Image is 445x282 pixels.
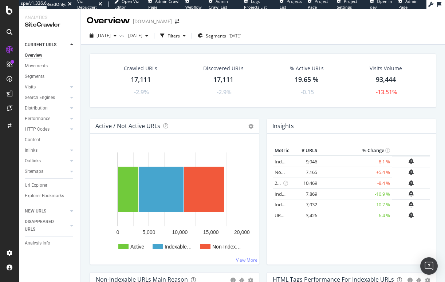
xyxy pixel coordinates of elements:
[131,75,151,84] div: 17,111
[168,33,180,39] div: Filters
[275,180,294,186] a: 2xx URLs
[25,182,47,189] div: Url Explorer
[234,229,250,235] text: 20,000
[25,218,62,233] div: DISAPPEARED URLS
[125,32,142,39] span: 2025 Aug. 3rd
[25,218,68,233] a: DISAPPEARED URLS
[275,169,319,175] a: Non-Indexable URLs
[25,168,43,175] div: Sitemaps
[134,88,149,96] div: -2.9%
[290,188,319,199] td: 7,869
[319,145,392,156] th: % Change
[25,207,46,215] div: NEW URLS
[25,126,68,133] a: HTTP Codes
[213,75,233,84] div: 17,111
[25,115,50,123] div: Performance
[319,167,392,178] td: +5.4 %
[25,41,68,49] a: CURRENT URLS
[203,229,219,235] text: 15,000
[25,192,75,200] a: Explorer Bookmarks
[25,104,68,112] a: Distribution
[97,32,111,39] span: 2025 Aug. 17th
[319,178,392,189] td: -8.4 %
[125,30,151,41] button: [DATE]
[172,229,188,235] text: 10,000
[25,83,36,91] div: Visits
[203,65,244,72] div: Discovered URLs
[25,83,68,91] a: Visits
[124,65,157,72] div: Crawled URLs
[25,52,42,59] div: Overview
[370,65,402,72] div: Visits Volume
[236,257,257,263] a: View More
[25,41,56,49] div: CURRENT URLS
[25,157,41,165] div: Outlinks
[195,30,244,41] button: Segments[DATE]
[175,19,179,24] div: arrow-right-arrow-left
[206,33,226,39] span: Segments
[25,126,50,133] div: HTTP Codes
[87,15,130,27] div: Overview
[142,229,155,235] text: 5,000
[25,147,68,154] a: Inlinks
[217,88,232,96] div: -2.9%
[25,239,75,247] a: Analysis Info
[290,178,319,189] td: 10,469
[409,202,414,207] div: bell-plus
[273,145,290,156] th: Metric
[25,239,50,247] div: Analysis Info
[290,65,324,72] div: % Active URLs
[25,73,44,80] div: Segments
[290,167,319,178] td: 7,165
[25,104,48,112] div: Distribution
[25,52,75,59] a: Overview
[409,158,414,164] div: bell-plus
[420,257,438,275] div: Open Intercom Messenger
[228,33,241,39] div: [DATE]
[409,180,414,186] div: bell-plus
[157,30,189,41] button: Filters
[319,156,392,167] td: -8.1 %
[87,30,119,41] button: [DATE]
[275,158,308,165] a: Indexable URLs
[25,192,64,200] div: Explorer Bookmarks
[25,147,38,154] div: Inlinks
[290,156,319,167] td: 9,946
[25,62,75,70] a: Movements
[275,212,328,219] a: URLs with 1 Follow Inlink
[25,15,75,21] div: Analytics
[275,191,335,197] a: Indexable URLs with Bad H1
[25,168,68,175] a: Sitemaps
[290,199,319,210] td: 7,932
[409,212,414,218] div: bell-plus
[275,201,354,208] a: Indexable URLs with Bad Description
[25,62,48,70] div: Movements
[319,188,392,199] td: -10.9 %
[117,229,119,235] text: 0
[409,191,414,196] div: bell-plus
[133,18,172,25] div: [DOMAIN_NAME]
[376,75,396,84] div: 93,444
[95,121,160,131] h4: Active / Not Active URLs
[25,136,75,144] a: Content
[185,4,202,10] span: Webflow
[25,182,75,189] a: Url Explorer
[25,207,68,215] a: NEW URLS
[319,210,392,221] td: -6.4 %
[376,88,397,96] div: -13.51%
[47,1,66,7] div: ReadOnly:
[248,124,253,129] i: Options
[409,169,414,175] div: bell-plus
[25,94,55,102] div: Search Engines
[25,21,75,29] div: SiteCrawler
[165,244,192,250] text: Indexable…
[25,136,40,144] div: Content
[96,145,252,259] svg: A chart.
[119,32,125,39] span: vs
[319,199,392,210] td: -10.7 %
[301,88,314,96] div: -0.15
[290,210,319,221] td: 3,426
[130,244,144,250] text: Active
[25,115,68,123] a: Performance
